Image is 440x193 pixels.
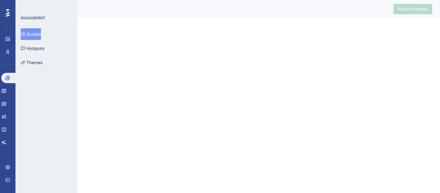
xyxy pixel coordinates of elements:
[397,6,428,12] span: Publish Changes
[21,43,44,54] button: Hotspots
[21,15,45,21] div: ENGAGEMENT
[394,4,432,14] button: Publish Changes
[21,28,41,40] button: Guides
[21,57,43,68] button: Themes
